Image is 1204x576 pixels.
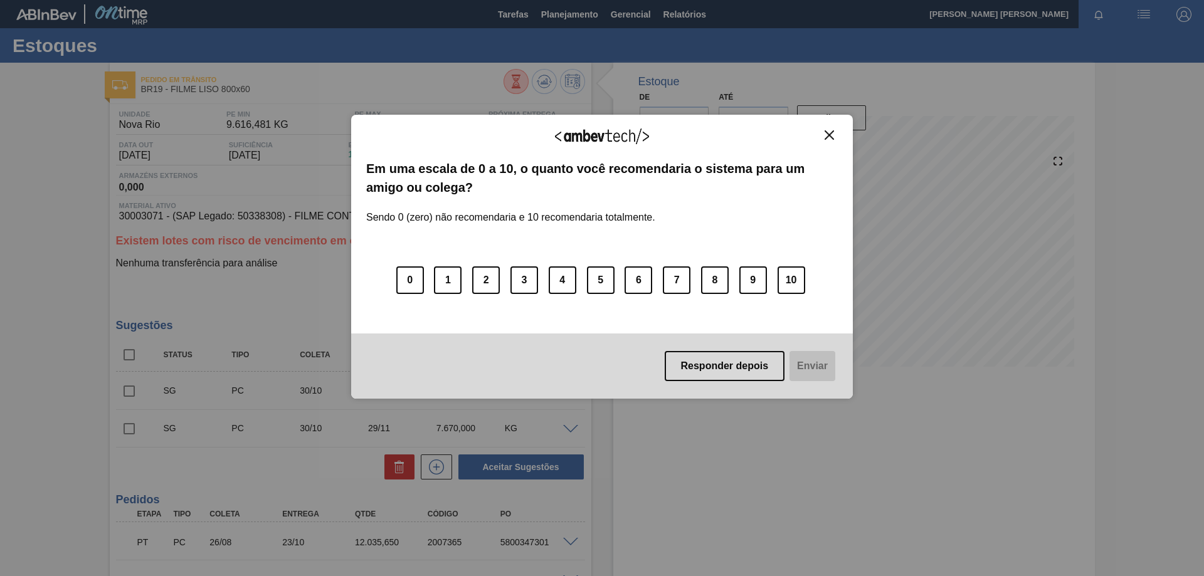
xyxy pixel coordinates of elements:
[778,266,805,294] button: 10
[396,266,424,294] button: 0
[663,266,690,294] button: 7
[625,266,652,294] button: 6
[665,351,785,381] button: Responder depois
[434,266,462,294] button: 1
[555,128,649,144] img: Logo Ambevtech
[821,130,838,140] button: Close
[587,266,615,294] button: 5
[825,130,834,140] img: Close
[472,266,500,294] button: 2
[366,197,655,223] label: Sendo 0 (zero) não recomendaria e 10 recomendaria totalmente.
[510,266,538,294] button: 3
[739,266,767,294] button: 9
[549,266,576,294] button: 4
[366,159,838,197] label: Em uma escala de 0 a 10, o quanto você recomendaria o sistema para um amigo ou colega?
[701,266,729,294] button: 8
